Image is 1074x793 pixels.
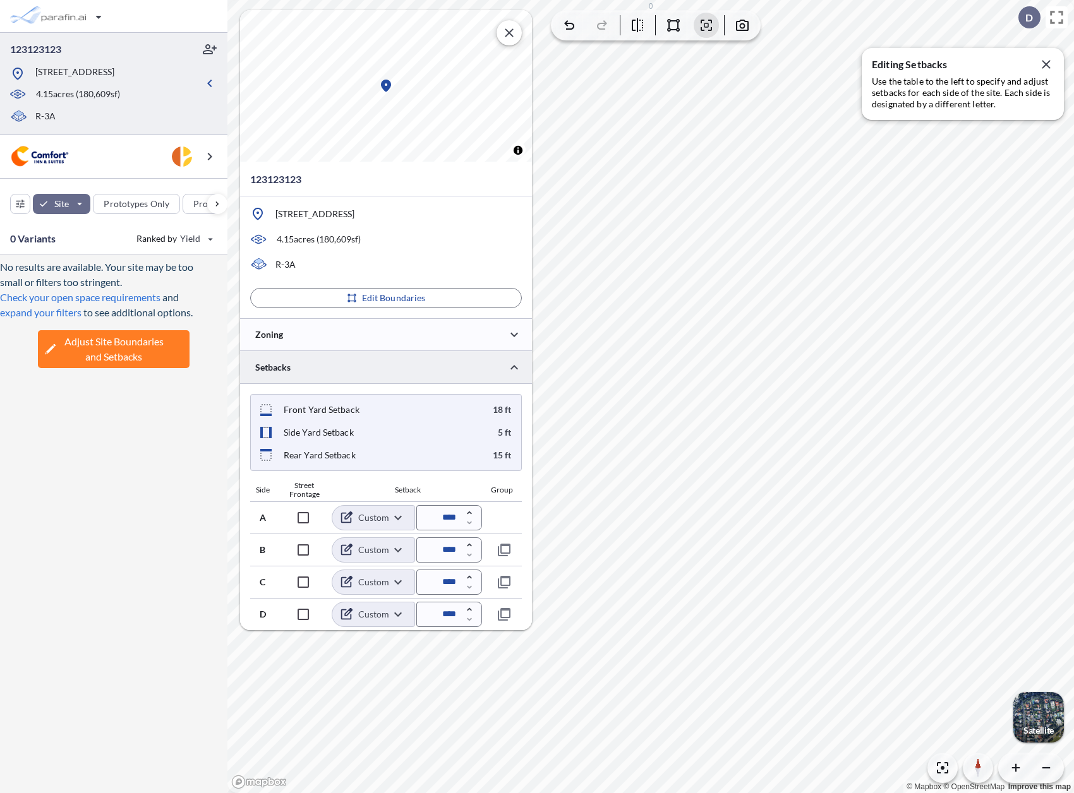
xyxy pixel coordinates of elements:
[93,194,180,214] button: Prototypes Only
[10,145,69,168] img: BrandImage
[35,66,114,81] p: [STREET_ADDRESS]
[180,232,201,245] span: Yield
[54,198,69,210] p: Site
[250,610,275,619] div: D
[378,78,394,93] div: Map marker
[332,569,415,595] div: Custom
[183,194,251,214] button: Program
[250,513,275,522] div: A
[493,450,511,461] p: 15 ft
[275,208,354,220] p: [STREET_ADDRESS]
[35,110,56,124] p: R-3A
[250,578,275,587] div: C
[240,10,532,162] canvas: Map
[1008,782,1071,791] a: Improve this map
[1013,692,1064,742] img: Switcher Image
[358,544,389,556] p: Custom
[255,328,283,341] p: Zoning
[493,404,511,415] p: 18 ft
[33,194,90,214] button: Site
[126,229,221,249] button: Ranked by Yield
[498,427,511,438] p: 5 ft
[943,782,1005,791] a: OpenStreetMap
[275,481,334,499] div: Street Frontage
[1025,12,1033,23] p: D
[275,258,296,271] p: R-3A
[1023,725,1054,736] p: Satellite
[250,486,275,494] div: Side
[104,198,169,210] p: Prototypes Only
[250,288,522,308] button: Edit Boundaries
[358,576,389,588] p: Custom
[332,504,415,531] div: Custom
[872,76,1054,110] p: Use the table to the left to specify and adjust setbacks for each side of the site. Each side is ...
[358,511,389,524] p: Custom
[514,143,522,157] span: Toggle attribution
[362,292,426,304] p: Edit Boundaries
[1013,692,1064,742] button: Switcher ImageSatellite
[510,143,526,158] button: Toggle attribution
[277,233,361,246] p: 4.15 acres ( 180,609 sf)
[193,198,229,210] p: Program
[907,782,941,791] a: Mapbox
[172,146,192,167] img: user logo
[284,403,359,416] p: Front Yard Setback
[284,426,354,439] p: Side Yard Setback
[36,88,120,102] p: 4.15 acres ( 180,609 sf)
[482,486,522,494] div: Group
[332,537,415,563] div: Custom
[358,608,389,621] p: Custom
[64,334,164,364] span: Adjust Site Boundaries and Setbacks
[872,58,1054,71] p: Editing Setbacks
[332,601,415,628] div: Custom
[250,546,275,554] div: B
[10,231,56,246] p: 0 Variants
[231,775,287,789] a: Mapbox homepage
[38,330,190,368] button: Adjust Site Boundariesand Setbacks
[10,42,61,56] p: 123123123
[250,172,301,187] p: 123123123
[334,486,482,494] div: Setback
[284,449,356,462] p: Rear Yard Setback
